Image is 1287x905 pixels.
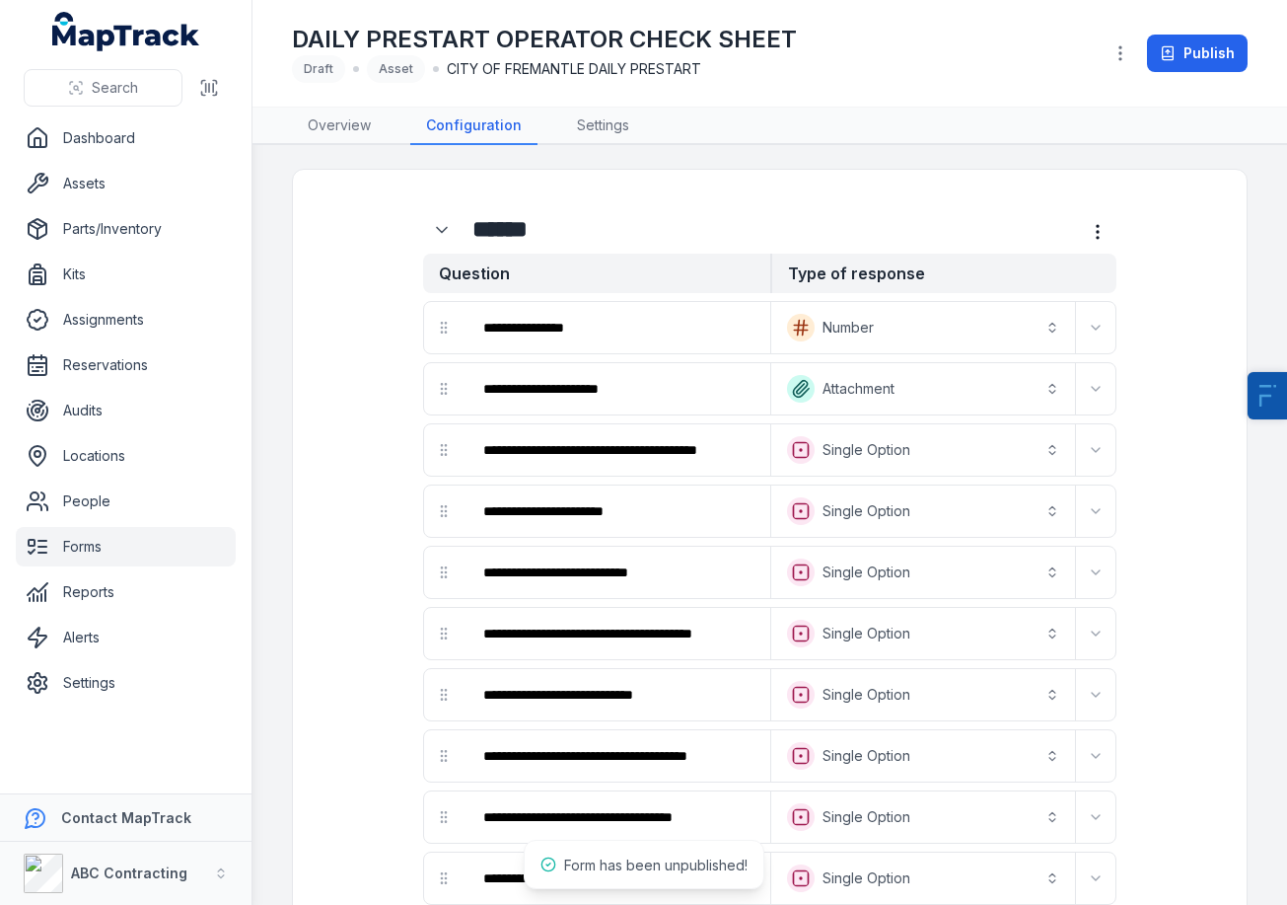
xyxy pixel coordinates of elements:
button: Number [775,306,1072,349]
h1: DAILY PRESTART OPERATOR CHECK SHEET [292,24,797,55]
button: Expand [1080,863,1111,894]
div: :rbt:-form-item-label [467,306,766,349]
button: Search [24,69,182,107]
strong: Question [423,254,770,293]
a: People [16,482,236,521]
strong: Type of response [770,254,1117,293]
span: Search [92,78,138,98]
svg: drag [436,503,452,519]
div: drag [424,308,464,347]
div: :rdj:-form-item-label [467,857,766,900]
a: Overview [292,108,387,145]
button: Single Option [775,734,1072,778]
div: :rc9:-form-item-label [467,428,766,472]
button: Single Option [775,551,1072,594]
button: Single Option [775,612,1072,655]
svg: drag [436,442,452,458]
div: :rcr:-form-item-label [467,612,766,655]
button: more-detail [1079,213,1116,251]
a: Parts/Inventory [16,209,236,249]
div: :rc3:-form-item-label [467,367,766,411]
div: Asset [367,55,425,83]
div: :rbl:-form-item-label [423,211,465,249]
svg: drag [436,687,452,703]
a: Reservations [16,345,236,385]
button: Expand [1080,618,1111,649]
button: Single Option [775,490,1072,533]
button: Expand [1080,495,1111,527]
a: Reports [16,572,236,612]
a: Dashboard [16,118,236,158]
div: drag [424,430,464,470]
svg: drag [436,870,452,886]
div: :rd1:-form-item-label [467,673,766,716]
div: :rcf:-form-item-label [467,490,766,533]
div: drag [424,553,464,592]
svg: drag [436,381,452,397]
div: drag [424,675,464,715]
a: Forms [16,527,236,566]
button: Expand [1080,801,1111,833]
a: Kits [16,255,236,294]
div: :rd7:-form-item-label [467,734,766,778]
button: Publish [1147,35,1248,72]
button: Single Option [775,857,1072,900]
div: drag [424,369,464,409]
svg: drag [436,565,452,580]
svg: drag [436,320,452,336]
a: Assets [16,164,236,203]
a: Alerts [16,618,236,657]
span: CITY OF FREMANTLE DAILY PRESTART [447,59,701,79]
a: Audits [16,391,236,430]
button: Expand [423,211,461,249]
a: Assignments [16,300,236,339]
svg: drag [436,809,452,825]
button: Expand [1080,373,1111,405]
button: Expand [1080,312,1111,343]
div: Draft [292,55,345,83]
button: Expand [1080,434,1111,466]
div: drag [424,736,464,776]
a: Settings [561,108,645,145]
div: :rcl:-form-item-label [467,551,766,594]
strong: Contact MapTrack [61,809,191,826]
svg: drag [436,748,452,764]
div: :rdd:-form-item-label [467,795,766,839]
button: Single Option [775,795,1072,839]
div: drag [424,491,464,531]
a: Settings [16,663,236,703]
button: Single Option [775,673,1072,716]
a: Configuration [410,108,537,145]
button: Attachment [775,367,1072,411]
div: drag [424,859,464,898]
a: Locations [16,436,236,476]
span: Form has been unpublished! [564,857,748,873]
button: Expand [1080,679,1111,711]
div: drag [424,614,464,653]
a: MapTrack [52,12,200,51]
svg: drag [436,626,452,641]
button: Expand [1080,740,1111,772]
strong: ABC Contracting [71,865,187,881]
button: Single Option [775,428,1072,472]
button: Expand [1080,557,1111,588]
div: drag [424,797,464,837]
